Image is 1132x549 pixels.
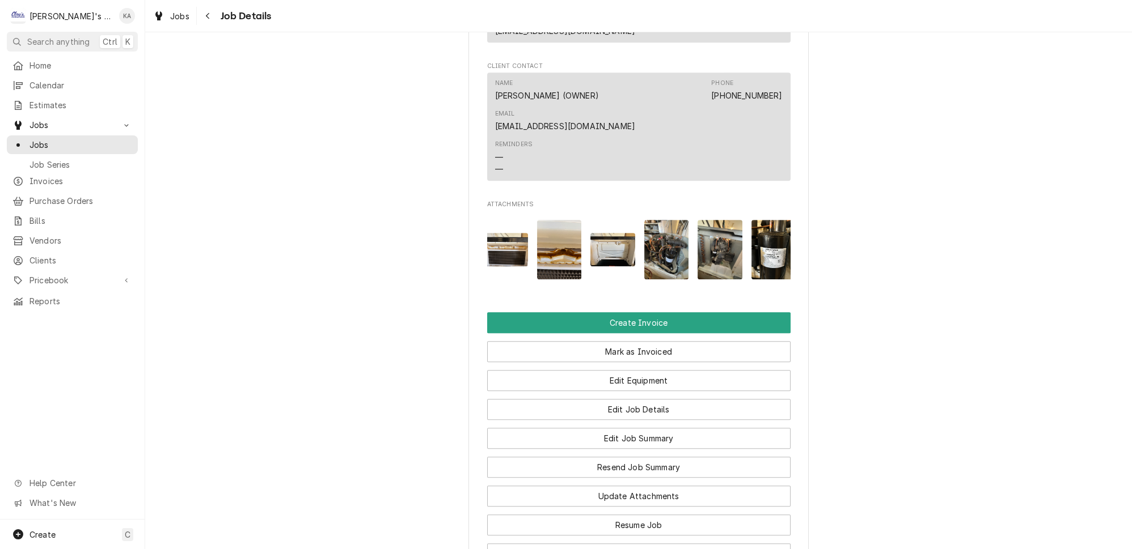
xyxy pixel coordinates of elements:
img: GLBQoGnRYO1d6sN6Oagm [537,220,582,279]
div: Button Group Row [487,312,791,333]
span: Reports [29,295,132,307]
a: Reports [7,292,138,310]
span: Create [29,530,56,539]
span: Job Details [217,8,272,24]
a: [PHONE_NUMBER] [711,91,782,100]
a: [EMAIL_ADDRESS][DOMAIN_NAME] [495,121,635,131]
a: Clients [7,251,138,270]
div: Attachments [487,200,791,288]
a: Purchase Orders [7,191,138,210]
button: Navigate back [199,7,217,25]
img: 9XC5MqfiT62k0EQJOTFd [698,220,742,279]
button: Mark as Invoiced [487,341,791,362]
div: Name [495,79,599,101]
img: JTrcVP5dTeyCjvbwOB2d [751,220,796,279]
span: Jobs [29,139,132,151]
span: Vendors [29,235,132,246]
a: Invoices [7,172,138,190]
div: Button Group Row [487,391,791,420]
span: Estimates [29,99,132,111]
div: Email [495,109,515,118]
span: Client Contact [487,62,791,71]
span: C [125,529,130,541]
span: Job Series [29,159,132,171]
a: Go to Pricebook [7,271,138,290]
div: Reminders [495,140,533,149]
div: Phone [711,79,733,88]
div: Client Contact List [487,73,791,186]
button: Edit Job Details [487,399,791,420]
div: Button Group Row [487,420,791,449]
a: Jobs [7,135,138,154]
button: Edit Job Summary [487,428,791,449]
div: [PERSON_NAME]'s Refrigeration [29,10,113,22]
div: Button Group Row [487,478,791,507]
a: Home [7,56,138,75]
span: What's New [29,497,131,509]
span: Bills [29,215,132,227]
div: Contact [487,73,791,181]
span: Pricebook [29,274,115,286]
a: Jobs [149,7,194,25]
span: Search anything [27,36,90,48]
div: Button Group Row [487,449,791,478]
div: C [10,8,26,24]
img: uowhgf6GTeKywIJKuiaM [483,233,528,266]
button: Create Invoice [487,312,791,333]
span: Help Center [29,477,131,489]
span: Ctrl [103,36,117,48]
div: [PERSON_NAME] (OWNER) [495,90,599,101]
a: Go to Help Center [7,474,138,492]
div: Clay's Refrigeration's Avatar [10,8,26,24]
img: N0LFfvIFQ3mm32rkb93c [644,220,689,279]
span: Attachments [487,200,791,209]
a: Vendors [7,231,138,250]
button: Edit Equipment [487,370,791,391]
div: Name [495,79,513,88]
a: [EMAIL_ADDRESS][DOMAIN_NAME] [495,26,635,36]
button: Update Attachments [487,486,791,507]
div: Button Group Row [487,507,791,535]
a: Calendar [7,76,138,95]
a: Job Series [7,155,138,174]
span: K [125,36,130,48]
a: Go to What's New [7,493,138,512]
button: Resume Job [487,514,791,535]
div: Reminders [495,140,533,175]
a: Bills [7,211,138,230]
button: Search anythingCtrlK [7,32,138,52]
span: Jobs [29,119,115,131]
span: Purchase Orders [29,195,132,207]
div: Phone [711,79,782,101]
span: Clients [29,254,132,266]
a: Go to Jobs [7,116,138,134]
div: Button Group Row [487,333,791,362]
span: Calendar [29,79,132,91]
span: Home [29,59,132,71]
div: Email [495,109,635,132]
div: KA [119,8,135,24]
div: Korey Austin's Avatar [119,8,135,24]
span: Jobs [170,10,189,22]
span: Invoices [29,175,132,187]
span: Attachments [487,211,791,288]
div: Client Contact [487,62,791,186]
button: Resend Job Summary [487,457,791,478]
a: Estimates [7,96,138,114]
div: — [495,151,503,163]
div: — [495,163,503,175]
img: I6ebgsv6QpiXP9to1grg [590,233,635,266]
div: Button Group Row [487,362,791,391]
